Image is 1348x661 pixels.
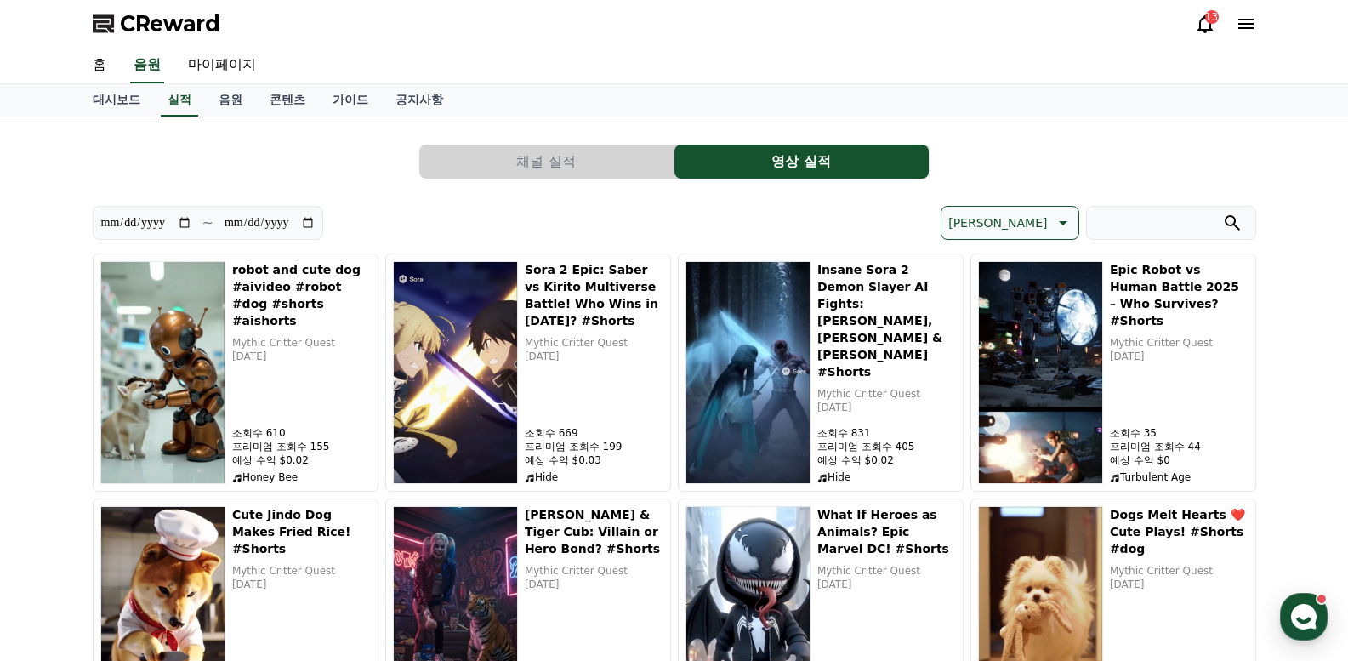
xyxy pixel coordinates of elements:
[525,453,663,467] p: 예상 수익 $0.03
[1195,14,1215,34] a: 13
[93,254,378,492] button: robot and cute dog #aivideo #robot #dog #shorts #aishorts robot and cute dog #aivideo #robot #dog...
[1110,453,1248,467] p: 예상 수익 $0
[393,261,518,484] img: Sora 2 Epic: Saber vs Kirito Multiverse Battle! Who Wins in 2025? #Shorts
[174,48,270,83] a: 마이페이지
[1110,350,1248,363] p: [DATE]
[232,564,371,578] p: Mythic Critter Quest
[382,84,457,117] a: 공지사항
[202,213,213,233] p: ~
[120,10,220,37] span: CReward
[674,145,930,179] a: 영상 실적
[232,506,371,557] h5: Cute Jindo Dog Makes Fried Rice! #Shorts
[817,506,956,557] h5: What If Heroes as Animals? Epic Marvel DC! #Shorts
[1110,564,1248,578] p: Mythic Critter Quest
[5,520,112,562] a: 홈
[263,545,283,559] span: 설정
[941,206,1078,240] button: [PERSON_NAME]
[817,401,956,414] p: [DATE]
[525,470,663,484] p: Hide
[419,145,674,179] button: 채널 실적
[525,261,663,329] h5: Sora 2 Epic: Saber vs Kirito Multiverse Battle! Who Wins in [DATE]? #Shorts
[525,564,663,578] p: Mythic Critter Quest
[525,506,663,557] h5: [PERSON_NAME] & Tiger Cub: Villain or Hero Bond? #Shorts
[978,261,1103,484] img: Epic Robot vs Human Battle 2025 – Who Survives? #Shorts
[1110,426,1248,440] p: 조회수 35
[205,84,256,117] a: 음원
[817,564,956,578] p: Mythic Critter Quest
[54,545,64,559] span: 홈
[1110,470,1248,484] p: Turbulent Age
[525,426,663,440] p: 조회수 669
[232,453,371,467] p: 예상 수익 $0.02
[79,48,120,83] a: 홈
[817,440,956,453] p: 프리미엄 조회수 405
[817,470,956,484] p: Hide
[817,578,956,591] p: [DATE]
[525,336,663,350] p: Mythic Critter Quest
[232,578,371,591] p: [DATE]
[678,254,964,492] button: Insane Sora 2 Demon Slayer AI Fights: Zenitsu, Tanjiro & Muichiro #Shorts Insane Sora 2 Demon Sla...
[1110,336,1248,350] p: Mythic Critter Quest
[817,261,956,380] h5: Insane Sora 2 Demon Slayer AI Fights: [PERSON_NAME], [PERSON_NAME] & [PERSON_NAME] #Shorts
[232,350,371,363] p: [DATE]
[419,145,674,179] a: 채널 실적
[674,145,929,179] button: 영상 실적
[970,254,1256,492] button: Epic Robot vs Human Battle 2025 – Who Survives? #Shorts Epic Robot vs Human Battle 2025 – Who Sur...
[79,84,154,117] a: 대시보드
[385,254,671,492] button: Sora 2 Epic: Saber vs Kirito Multiverse Battle! Who Wins in 2025? #Shorts Sora 2 Epic: Saber vs K...
[232,336,371,350] p: Mythic Critter Quest
[525,350,663,363] p: [DATE]
[525,440,663,453] p: 프리미엄 조회수 199
[685,261,811,484] img: Insane Sora 2 Demon Slayer AI Fights: Zenitsu, Tanjiro & Muichiro #Shorts
[232,261,371,329] h5: robot and cute dog #aivideo #robot #dog #shorts #aishorts
[948,211,1047,235] p: [PERSON_NAME]
[100,261,225,484] img: robot and cute dog #aivideo #robot #dog #shorts #aishorts
[1205,10,1219,24] div: 13
[130,48,164,83] a: 음원
[156,546,176,560] span: 대화
[817,387,956,401] p: Mythic Critter Quest
[112,520,219,562] a: 대화
[256,84,319,117] a: 콘텐츠
[817,426,956,440] p: 조회수 831
[93,10,220,37] a: CReward
[1110,440,1248,453] p: 프리미엄 조회수 44
[161,84,198,117] a: 실적
[1110,506,1248,557] h5: Dogs Melt Hearts ❤️ Cute Plays! #Shorts #dog
[1110,261,1248,329] h5: Epic Robot vs Human Battle 2025 – Who Survives? #Shorts
[319,84,382,117] a: 가이드
[232,426,371,440] p: 조회수 610
[525,578,663,591] p: [DATE]
[232,470,371,484] p: Honey Bee
[817,453,956,467] p: 예상 수익 $0.02
[1110,578,1248,591] p: [DATE]
[232,440,371,453] p: 프리미엄 조회수 155
[219,520,327,562] a: 설정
